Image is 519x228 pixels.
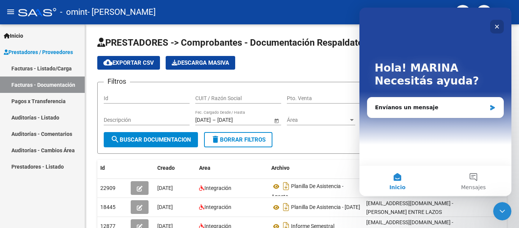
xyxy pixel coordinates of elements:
button: Open calendar [272,116,280,124]
span: [DATE] [157,185,173,191]
span: 22909 [100,185,116,191]
datatable-header-cell: Area [196,160,268,176]
span: Integración [204,204,231,210]
datatable-header-cell: Creado [154,160,196,176]
datatable-header-cell: Id [97,160,128,176]
input: Fecha inicio [195,117,211,123]
span: Inicio [4,32,23,40]
span: Buscar Documentacion [111,136,191,143]
button: Exportar CSV [97,56,160,70]
mat-icon: delete [211,135,220,144]
span: Creado [157,165,175,171]
h3: Filtros [104,76,130,87]
span: - [PERSON_NAME] [87,4,156,21]
i: Descargar documento [281,201,291,213]
span: - omint [60,4,87,21]
i: Descargar documento [281,180,291,192]
mat-icon: menu [6,7,15,16]
iframe: Intercom live chat [493,202,511,220]
span: PRESTADORES -> Comprobantes - Documentación Respaldatoria [97,37,374,48]
span: [EMAIL_ADDRESS][DOMAIN_NAME] - [PERSON_NAME] ENTRE LAZOS [366,200,453,215]
span: Descarga Masiva [172,59,229,66]
span: 18445 [100,204,116,210]
button: Buscar Documentacion [104,132,198,147]
span: Integración [204,185,231,191]
button: Descarga Masiva [166,56,235,70]
mat-icon: search [111,135,120,144]
span: Prestadores / Proveedores [4,48,73,56]
button: Borrar Filtros [204,132,272,147]
span: Área [287,117,348,123]
span: Archivo [271,165,290,171]
app-download-masive: Descarga masiva de comprobantes (adjuntos) [166,56,235,70]
input: Fecha fin [217,117,255,123]
span: [DATE] [157,204,173,210]
span: – [212,117,216,123]
span: Borrar Filtros [211,136,266,143]
span: Area [199,165,210,171]
iframe: Intercom live chat [359,8,511,196]
datatable-header-cell: Archivo [268,160,363,176]
span: Exportar CSV [103,59,154,66]
mat-icon: cloud_download [103,58,112,67]
span: Planilla De Asistencia - [DATE] [291,204,360,210]
span: Id [100,165,105,171]
span: Planilla De Asistencia - Agosto [271,183,343,200]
